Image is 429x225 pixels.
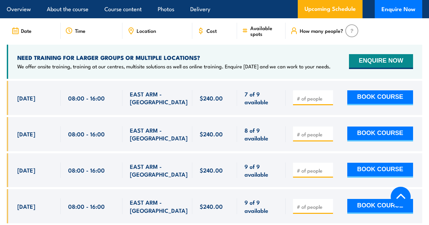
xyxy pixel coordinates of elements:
[68,202,105,210] span: 08:00 - 16:00
[200,202,223,210] span: $240.00
[17,166,35,174] span: [DATE]
[245,162,278,178] span: 9 of 9 available
[347,90,413,105] button: BOOK COURSE
[68,166,105,174] span: 08:00 - 16:00
[297,203,331,210] input: # of people
[347,127,413,141] button: BOOK COURSE
[347,163,413,178] button: BOOK COURSE
[75,28,85,33] span: Time
[347,199,413,214] button: BOOK COURSE
[17,202,35,210] span: [DATE]
[245,90,278,106] span: 7 of 9 available
[297,167,331,174] input: # of people
[68,130,105,138] span: 08:00 - 16:00
[130,198,188,214] span: EAST ARM - [GEOGRAPHIC_DATA]
[137,28,156,33] span: Location
[245,198,278,214] span: 9 of 9 available
[130,90,188,106] span: EAST ARM - [GEOGRAPHIC_DATA]
[17,94,35,102] span: [DATE]
[130,162,188,178] span: EAST ARM - [GEOGRAPHIC_DATA]
[300,28,343,33] span: How many people?
[200,94,223,102] span: $240.00
[17,63,331,70] p: We offer onsite training, training at our centres, multisite solutions as well as online training...
[17,54,331,61] h4: NEED TRAINING FOR LARGER GROUPS OR MULTIPLE LOCATIONS?
[130,126,188,142] span: EAST ARM - [GEOGRAPHIC_DATA]
[207,28,217,33] span: Cost
[250,25,281,37] span: Available spots
[349,54,413,69] button: ENQUIRE NOW
[17,130,35,138] span: [DATE]
[297,131,331,138] input: # of people
[297,95,331,102] input: # of people
[200,130,223,138] span: $240.00
[200,166,223,174] span: $240.00
[245,126,278,142] span: 8 of 9 available
[21,28,32,33] span: Date
[68,94,105,102] span: 08:00 - 16:00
